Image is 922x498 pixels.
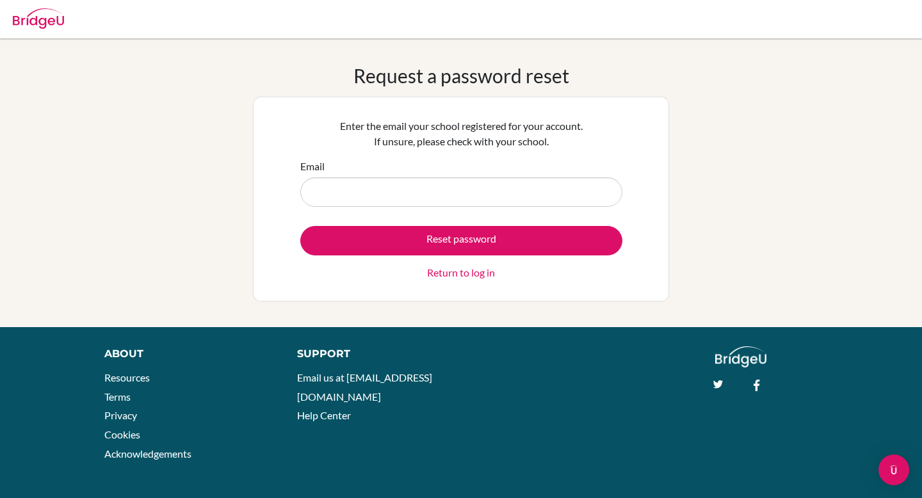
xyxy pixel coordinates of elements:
div: About [104,346,268,362]
a: Help Center [297,409,351,421]
a: Acknowledgements [104,447,191,460]
a: Privacy [104,409,137,421]
div: Support [297,346,448,362]
a: Cookies [104,428,140,440]
h1: Request a password reset [353,64,569,87]
img: logo_white@2x-f4f0deed5e89b7ecb1c2cc34c3e3d731f90f0f143d5ea2071677605dd97b5244.png [715,346,767,367]
a: Email us at [EMAIL_ADDRESS][DOMAIN_NAME] [297,371,432,403]
a: Terms [104,390,131,403]
button: Reset password [300,226,622,255]
a: Resources [104,371,150,383]
img: Bridge-U [13,8,64,29]
div: Open Intercom Messenger [878,454,909,485]
p: Enter the email your school registered for your account. If unsure, please check with your school. [300,118,622,149]
label: Email [300,159,325,174]
a: Return to log in [427,265,495,280]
